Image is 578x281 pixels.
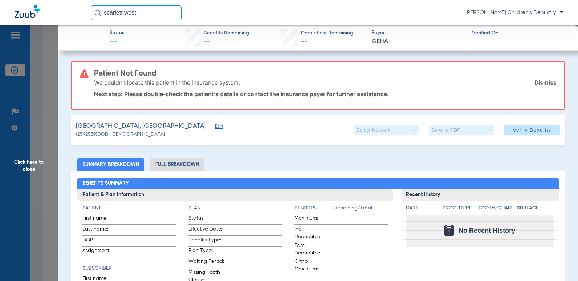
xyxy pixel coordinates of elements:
span: -- [204,38,210,45]
span: (2592539) DOB: [DEMOGRAPHIC_DATA] [76,131,165,138]
li: Summary Breakdown [77,158,144,171]
span: DOB: [82,236,118,246]
h4: Surface [517,204,554,212]
p: Next step: Please double-check the patient’s details or contact the insurance payer for further a... [94,90,557,98]
span: Waiting Period: [188,258,224,268]
span: Payer [371,29,466,37]
h4: Benefits [294,204,333,212]
span: Edit [215,124,221,131]
img: Calendar [444,225,454,236]
img: Zuub Logo [15,5,40,18]
span: Fam. Deductible: [294,242,330,257]
span: No Recent History [459,227,515,234]
h4: Plan [188,204,282,212]
span: Deductible Remaining [301,29,353,37]
img: Search Icon [94,9,101,16]
span: [PERSON_NAME] Children's Dentistry [465,9,563,16]
img: error-icon [80,69,89,78]
span: Status: [188,215,224,224]
iframe: Chat Widget [542,246,578,281]
h2: Benefits Summary [77,178,559,190]
span: Remaining/Total [333,204,388,215]
span: Effective Date: [188,225,224,235]
app-breakdown-title: Procedure [443,204,476,215]
span: Last name: [82,225,118,235]
li: Full Breakdown [150,158,204,171]
span: Ind. Deductible: [294,225,330,241]
a: Dismiss [534,79,557,86]
p: We couldn’t locate this patient in the insurance system. [94,79,240,86]
h4: Patient [82,204,176,212]
span: Status [109,29,124,37]
span: Ortho Maximum: [294,258,330,273]
app-breakdown-title: Date [406,204,436,215]
span: -- [301,38,308,45]
span: GEHA [371,37,466,46]
h4: Subscriber [82,265,176,272]
h3: Recent History [401,189,559,201]
span: Verify Benefits [513,127,551,133]
app-breakdown-title: Benefits [294,204,333,215]
h4: Date [406,204,436,212]
span: Benefits Type: [188,236,224,246]
span: -- [109,37,124,47]
span: Plan Type: [188,247,224,257]
h3: Patient Not Found [94,69,557,77]
app-breakdown-title: Tooth/Quad [478,204,514,215]
span: Maximum: [294,215,330,224]
h4: Tooth/Quad [478,204,514,212]
span: [GEOGRAPHIC_DATA], [GEOGRAPHIC_DATA] [76,122,206,131]
app-breakdown-title: Surface [517,204,554,215]
span: Verified On [472,29,566,37]
span: Assignment: [82,247,118,257]
span: First name: [82,215,118,224]
span: -- [472,38,480,45]
span: Benefits Remaining [204,29,249,37]
h3: Patient & Plan Information [77,189,393,201]
h4: Procedure [443,204,476,212]
input: Search for patients [91,5,182,20]
button: Verify Benefits [504,125,560,135]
